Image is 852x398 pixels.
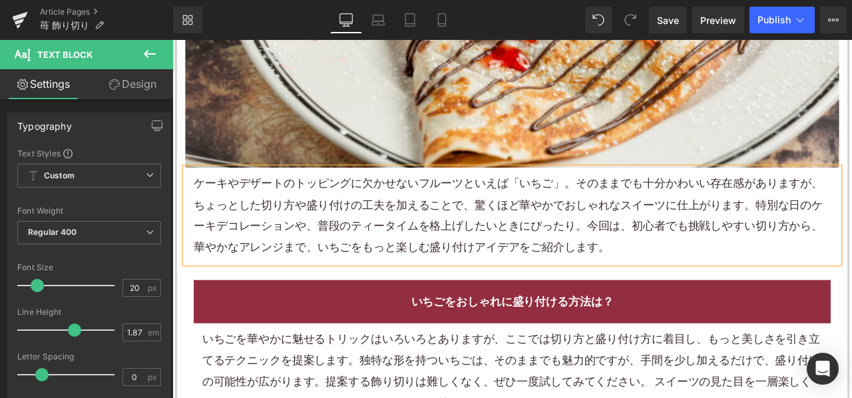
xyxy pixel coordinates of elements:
[44,170,75,182] b: Custom
[330,7,362,33] a: Desktop
[820,7,847,33] button: More
[40,7,173,17] a: Article Pages
[25,158,780,258] p: ケーキやデザートのトッピングに欠かせないフルーツといえば「いちご」。そのままでも十分かわいい存在感がありますが、ちょっとした切り方や盛り付けの工夫を加えることで、驚くほど華やかでおしゃれなスイー...
[17,263,161,272] div: Font Size
[749,7,815,33] button: Publish
[148,373,159,381] span: px
[426,7,458,33] a: Mobile
[148,328,159,337] span: em
[757,15,791,25] span: Publish
[394,7,426,33] a: Tablet
[692,7,744,33] a: Preview
[362,7,394,33] a: Laptop
[17,307,161,317] div: Line Height
[617,7,644,33] button: Redo
[17,113,72,132] div: Typography
[35,298,770,322] h2: いちごをおしゃれに盛り付ける方法は？
[17,148,161,158] div: Text Styles
[148,284,159,292] span: px
[17,206,161,216] div: Font Weight
[89,69,176,99] a: Design
[28,227,77,237] b: Regular 400
[700,13,736,27] span: Preview
[585,7,612,33] button: Undo
[173,7,202,33] a: New Library
[40,20,89,31] span: 苺 飾り切り
[37,49,93,60] span: Text Block
[807,353,839,385] div: Open Intercom Messenger
[17,352,161,361] div: Letter Spacing
[657,13,679,27] span: Save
